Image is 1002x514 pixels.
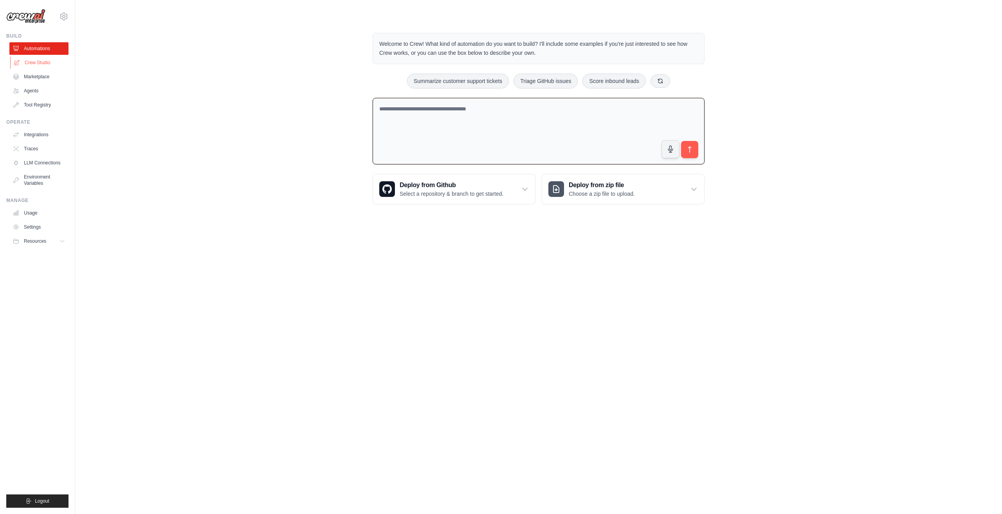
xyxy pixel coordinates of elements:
a: Usage [9,207,68,219]
iframe: Chat Widget [963,476,1002,514]
img: Logo [6,9,45,24]
a: Integrations [9,128,68,141]
button: Resources [9,235,68,247]
button: Summarize customer support tickets [407,74,509,88]
div: Build [6,33,68,39]
p: Select a repository & branch to get started. [400,190,503,198]
h3: Deploy from Github [400,180,503,190]
h3: Deploy from zip file [569,180,635,190]
a: Crew Studio [10,56,69,69]
button: Logout [6,494,68,508]
span: Resources [24,238,46,244]
a: Automations [9,42,68,55]
button: Triage GitHub issues [514,74,578,88]
a: Settings [9,221,68,233]
div: Manage [6,197,68,204]
a: Tool Registry [9,99,68,111]
a: Marketplace [9,70,68,83]
button: Score inbound leads [582,74,646,88]
a: Environment Variables [9,171,68,189]
a: LLM Connections [9,157,68,169]
p: Choose a zip file to upload. [569,190,635,198]
a: Traces [9,142,68,155]
a: Agents [9,85,68,97]
div: Operate [6,119,68,125]
span: Logout [35,498,49,504]
p: Welcome to Crew! What kind of automation do you want to build? I'll include some examples if you'... [379,40,698,58]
